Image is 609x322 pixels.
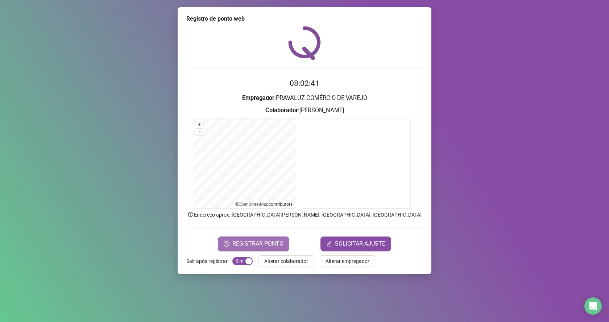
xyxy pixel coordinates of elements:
[326,257,369,265] span: Alterar empregador
[232,239,283,248] span: REGISTRAR PONTO
[196,129,203,135] button: –
[187,211,194,218] span: info-circle
[186,255,232,267] label: Sair após registrar
[224,241,229,247] span: clock-circle
[186,93,423,103] h3: : PRAVALUZ COMÉRCIO DE VAREJO
[239,202,269,207] a: OpenStreetMap
[186,14,423,23] div: Registro de ponto web
[320,255,375,267] button: Alterar empregador
[288,26,321,60] img: QRPoint
[242,95,274,101] strong: Empregador
[335,239,385,248] span: SOLICITAR AJUSTE
[320,237,391,251] button: editSOLICITAR AJUSTE
[235,202,294,207] li: © contributors.
[265,107,298,114] strong: Colaborador
[290,79,319,88] time: 08:02:41
[186,211,423,219] p: Endereço aprox. : [GEOGRAPHIC_DATA][PERSON_NAME], [GEOGRAPHIC_DATA], [GEOGRAPHIC_DATA]
[186,106,423,115] h3: : [PERSON_NAME]
[326,241,332,247] span: edit
[196,121,203,128] button: +
[258,255,314,267] button: Alterar colaborador
[218,237,289,251] button: REGISTRAR PONTO
[264,257,308,265] span: Alterar colaborador
[584,297,602,315] div: Open Intercom Messenger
